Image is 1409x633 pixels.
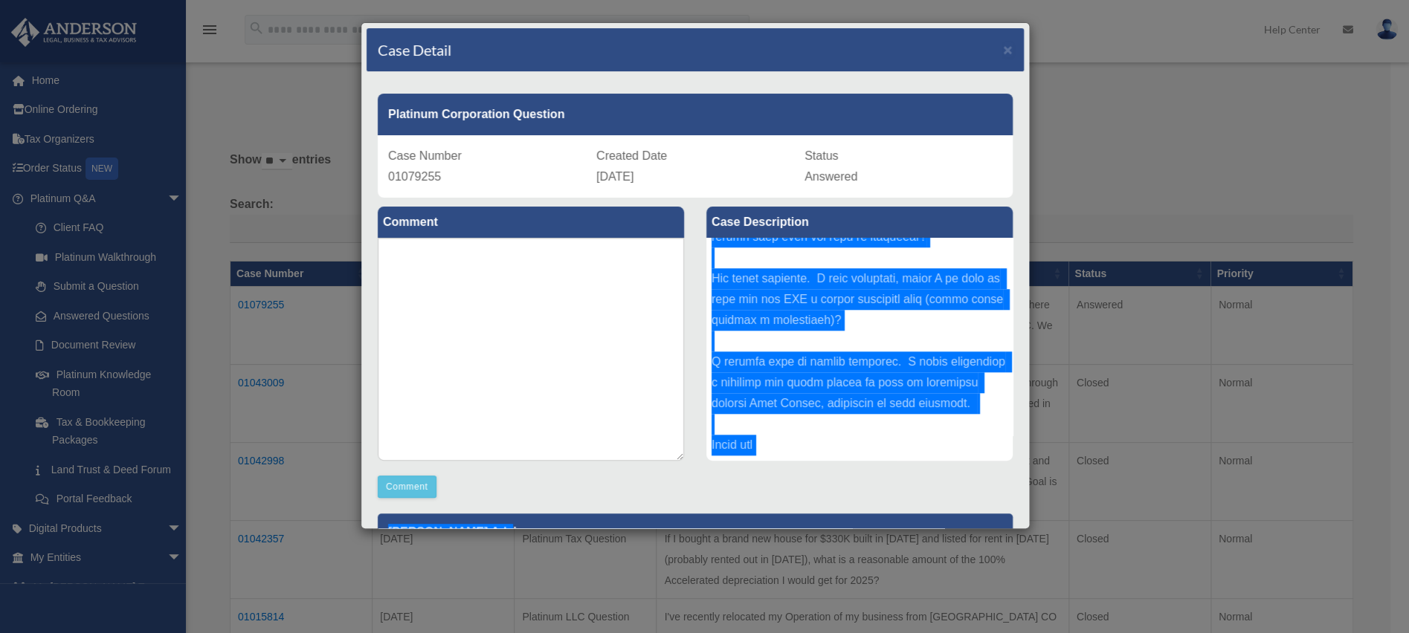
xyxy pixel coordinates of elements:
[706,238,1013,461] div: L ipsumdo sita co adipisci elitseddoe tempo incididu ut LAB etdol ma A Enim. Admin ven 7 quisno, ...
[596,170,633,183] span: [DATE]
[388,149,462,162] span: Case Number
[805,149,838,162] span: Status
[1003,42,1013,57] button: Close
[388,170,441,183] span: 01079255
[378,513,1013,550] p: [PERSON_NAME] Advisors
[378,475,436,498] button: Comment
[378,39,451,60] h4: Case Detail
[805,170,857,183] span: Answered
[706,207,1013,238] label: Case Description
[1003,41,1013,58] span: ×
[596,149,667,162] span: Created Date
[378,207,684,238] label: Comment
[378,94,1013,135] div: Platinum Corporation Question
